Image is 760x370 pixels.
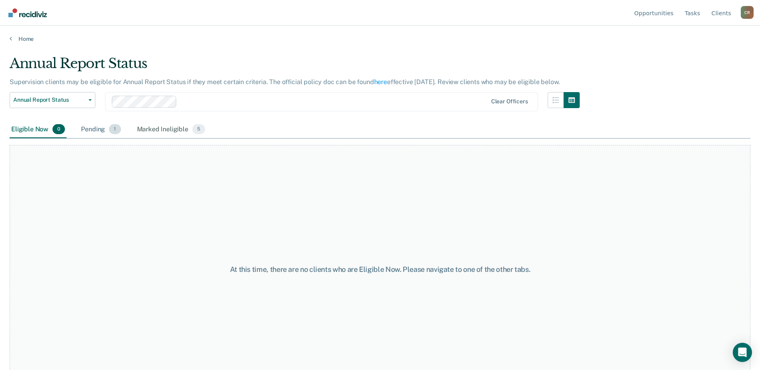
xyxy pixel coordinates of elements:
button: Annual Report Status [10,92,95,108]
button: Profile dropdown button [741,6,754,19]
span: Annual Report Status [13,97,85,103]
p: Supervision clients may be eligible for Annual Report Status if they meet certain criteria. The o... [10,78,560,86]
span: 0 [52,124,65,135]
div: Pending1 [79,121,122,139]
a: Home [10,35,750,42]
a: here [374,78,387,86]
span: 1 [109,124,121,135]
div: Open Intercom Messenger [733,343,752,362]
div: C R [741,6,754,19]
span: 5 [192,124,205,135]
div: Marked Ineligible5 [135,121,207,139]
div: Clear officers [491,98,528,105]
div: Annual Report Status [10,55,580,78]
div: At this time, there are no clients who are Eligible Now. Please navigate to one of the other tabs. [195,265,565,274]
div: Eligible Now0 [10,121,67,139]
img: Recidiviz [8,8,47,17]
